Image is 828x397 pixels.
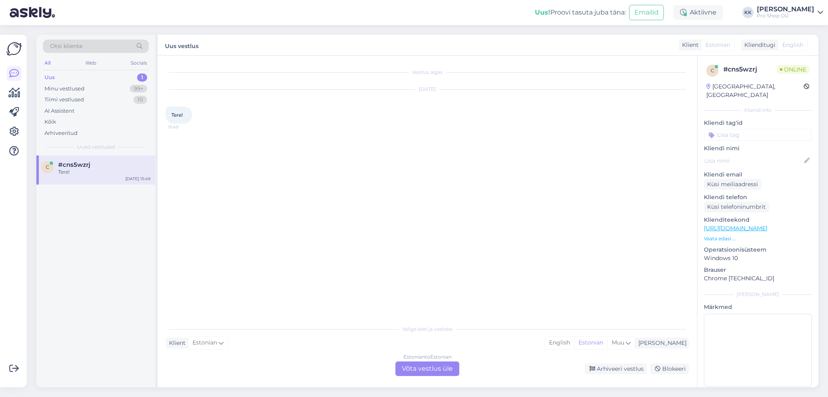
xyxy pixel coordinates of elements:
[705,41,730,49] span: Estonian
[403,353,452,361] div: Estonian to Estonian
[43,58,52,68] div: All
[704,291,812,298] div: [PERSON_NAME]
[44,74,55,82] div: Uus
[166,326,689,333] div: Valige keel ja vastake
[704,266,812,274] p: Brauser
[130,85,147,93] div: 99+
[650,363,689,374] div: Blokeeri
[58,161,90,168] span: #cns5wzrj
[84,58,98,68] div: Web
[137,74,147,82] div: 1
[704,202,769,212] div: Küsi telefoninumbrit
[44,85,84,93] div: Minu vestlused
[165,40,199,50] label: Uus vestlus
[704,193,812,202] p: Kliendi telefon
[629,5,664,20] button: Emailid
[535,8,626,17] div: Proovi tasuta juba täna:
[535,8,550,16] b: Uus!
[166,86,689,93] div: [DATE]
[757,13,814,19] div: Pro Shop OÜ
[704,235,812,242] p: Vaata edasi ...
[50,42,82,50] span: Otsi kliente
[612,339,624,346] span: Muu
[704,119,812,127] p: Kliendi tag'id
[585,363,647,374] div: Arhiveeri vestlus
[44,107,74,115] div: AI Assistent
[46,164,49,170] span: c
[704,303,812,311] p: Märkmed
[166,339,186,347] div: Klient
[192,338,217,347] span: Estonian
[704,254,812,263] p: Windows 10
[757,6,814,13] div: [PERSON_NAME]
[171,112,183,118] span: Tere!
[44,118,56,126] div: Kõik
[674,5,723,20] div: Aktiivne
[741,41,775,49] div: Klienditugi
[704,274,812,283] p: Chrome [TECHNICAL_ID]
[704,156,803,165] input: Lisa nimi
[704,107,812,114] div: Kliendi info
[129,58,149,68] div: Socials
[635,339,686,347] div: [PERSON_NAME]
[704,144,812,153] p: Kliendi nimi
[166,69,689,76] div: Vestlus algas
[125,176,150,182] div: [DATE] 15:49
[168,124,199,130] span: 15:49
[742,7,754,18] div: KK
[574,337,607,349] div: Estonian
[133,96,147,104] div: 10
[704,216,812,224] p: Klienditeekond
[704,129,812,141] input: Lisa tag
[711,67,714,74] span: c
[395,361,459,376] div: Võta vestlus üle
[704,246,812,254] p: Operatsioonisüsteem
[777,65,809,74] span: Online
[723,65,777,74] div: # cns5wzrj
[782,41,803,49] span: English
[704,179,761,190] div: Küsi meiliaadressi
[704,225,767,232] a: [URL][DOMAIN_NAME]
[6,41,22,57] img: Askly Logo
[77,143,115,151] span: Uued vestlused
[44,96,84,104] div: Tiimi vestlused
[704,170,812,179] p: Kliendi email
[757,6,823,19] a: [PERSON_NAME]Pro Shop OÜ
[545,337,574,349] div: English
[44,129,78,137] div: Arhiveeritud
[679,41,699,49] div: Klient
[706,82,804,99] div: [GEOGRAPHIC_DATA], [GEOGRAPHIC_DATA]
[58,168,150,176] div: Tere!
